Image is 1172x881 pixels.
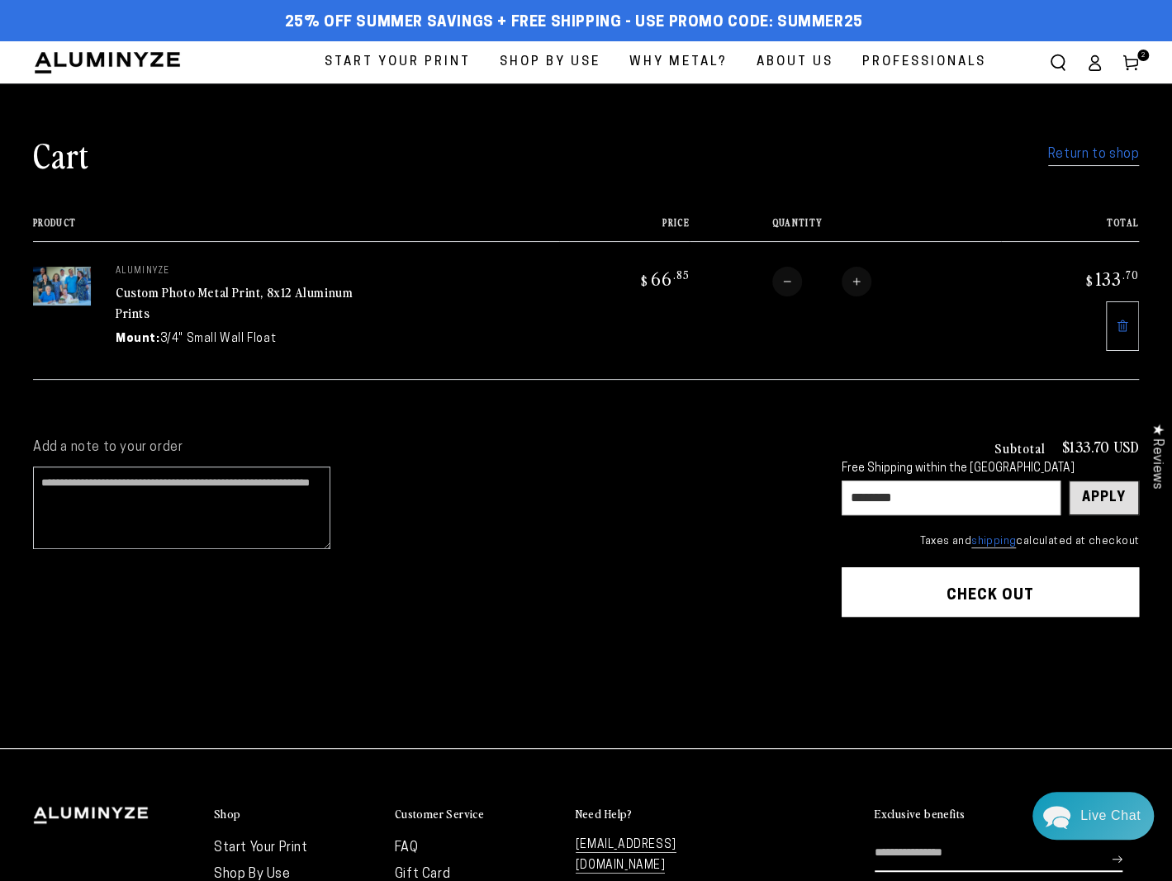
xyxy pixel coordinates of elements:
[1040,45,1076,81] summary: Search our site
[617,41,740,83] a: Why Metal?
[33,133,89,176] h1: Cart
[1061,439,1139,454] p: $133.70 USD
[1001,217,1139,241] th: Total
[116,282,353,322] a: Custom Photo Metal Print, 8x12 Aluminum Prints
[395,807,559,822] summary: Customer Service
[214,807,241,822] h2: Shop
[559,217,690,241] th: Price
[842,649,1139,685] iframe: PayPal-paypal
[629,51,728,73] span: Why Metal?
[285,14,863,32] span: 25% off Summer Savings + Free Shipping - Use Promo Code: SUMMER25
[576,807,633,822] h2: Need Help?
[576,807,740,822] summary: Need Help?
[1032,792,1154,840] div: Chat widget toggle
[487,41,613,83] a: Shop By Use
[33,217,559,241] th: Product
[214,841,308,855] a: Start Your Print
[1082,481,1126,514] div: Apply
[862,51,986,73] span: Professionals
[971,536,1016,548] a: shipping
[1048,143,1139,167] a: Return to shop
[850,41,999,83] a: Professionals
[1106,301,1139,351] a: Remove 8"x12" Rectangle White Glossy Aluminyzed Photo
[641,272,648,289] span: $
[33,50,182,75] img: Aluminyze
[1141,50,1146,61] span: 2
[33,439,809,457] label: Add a note to your order
[33,267,91,306] img: 8"x12" Rectangle White Glossy Aluminyzed Photo
[842,462,1139,476] div: Free Shipping within the [GEOGRAPHIC_DATA]
[842,567,1139,617] button: Check out
[395,807,484,822] h2: Customer Service
[214,868,291,881] a: Shop By Use
[994,441,1045,454] h3: Subtotal
[842,533,1139,550] small: Taxes and calculated at checkout
[1080,792,1141,840] div: Contact Us Directly
[875,807,1139,822] summary: Exclusive benefits
[875,807,965,822] h2: Exclusive benefits
[160,330,277,348] dd: 3/4" Small Wall Float
[1086,272,1094,289] span: $
[802,267,842,296] input: Quantity for Custom Photo Metal Print, 8x12 Aluminum Prints
[673,268,690,282] sup: .85
[638,267,690,290] bdi: 66
[116,267,363,277] p: aluminyze
[576,839,676,874] a: [EMAIL_ADDRESS][DOMAIN_NAME]
[1141,410,1172,502] div: Click to open Judge.me floating reviews tab
[312,41,483,83] a: Start Your Print
[395,841,419,855] a: FAQ
[325,51,471,73] span: Start Your Print
[116,330,160,348] dt: Mount:
[690,217,1002,241] th: Quantity
[395,868,450,881] a: Gift Card
[500,51,600,73] span: Shop By Use
[1084,267,1139,290] bdi: 133
[744,41,846,83] a: About Us
[214,807,378,822] summary: Shop
[757,51,833,73] span: About Us
[1122,268,1139,282] sup: .70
